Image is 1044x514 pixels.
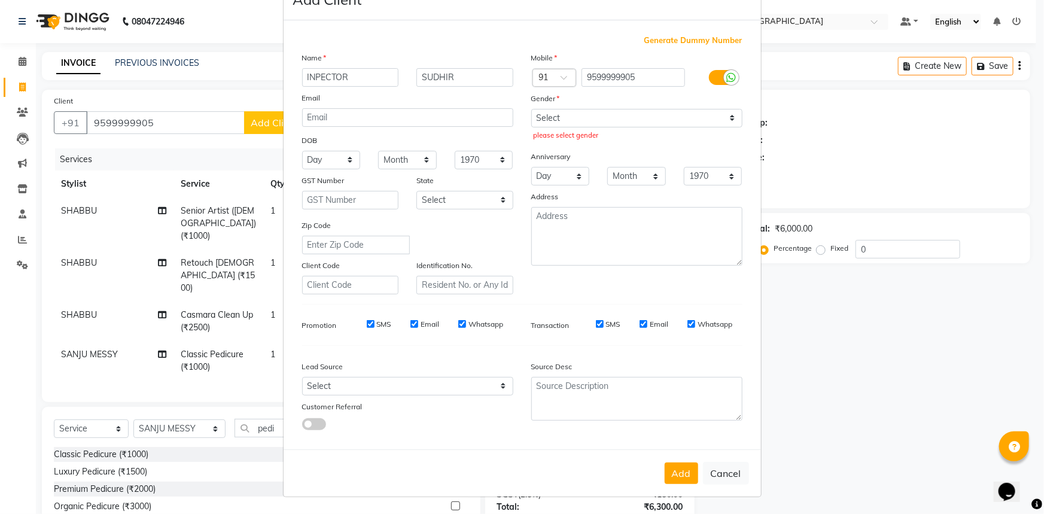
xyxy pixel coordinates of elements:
label: Address [531,191,559,202]
input: Mobile [582,68,685,87]
label: Identification No. [416,260,473,271]
input: GST Number [302,191,399,209]
button: Cancel [703,462,749,485]
label: Customer Referral [302,402,363,412]
label: Client Code [302,260,340,271]
label: Whatsapp [468,319,503,330]
label: DOB [302,135,318,146]
div: please select gender [534,130,739,141]
input: Last Name [416,68,513,87]
span: Generate Dummy Number [644,35,742,47]
button: Add [665,463,698,484]
label: Email [302,93,321,104]
label: Whatsapp [698,319,732,330]
label: Mobile [531,53,558,63]
label: Name [302,53,327,63]
input: Client Code [302,276,399,294]
label: State [416,175,434,186]
label: Email [421,319,439,330]
label: Lead Source [302,361,343,372]
label: Transaction [531,320,570,331]
label: Zip Code [302,220,331,231]
label: GST Number [302,175,345,186]
label: SMS [377,319,391,330]
label: Promotion [302,320,337,331]
label: Source Desc [531,361,573,372]
input: Resident No. or Any Id [416,276,513,294]
label: Email [650,319,668,330]
label: SMS [606,319,620,330]
iframe: chat widget [994,466,1032,502]
label: Gender [531,93,560,104]
label: Anniversary [531,151,571,162]
input: Email [302,108,513,127]
input: Enter Zip Code [302,236,410,254]
input: First Name [302,68,399,87]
